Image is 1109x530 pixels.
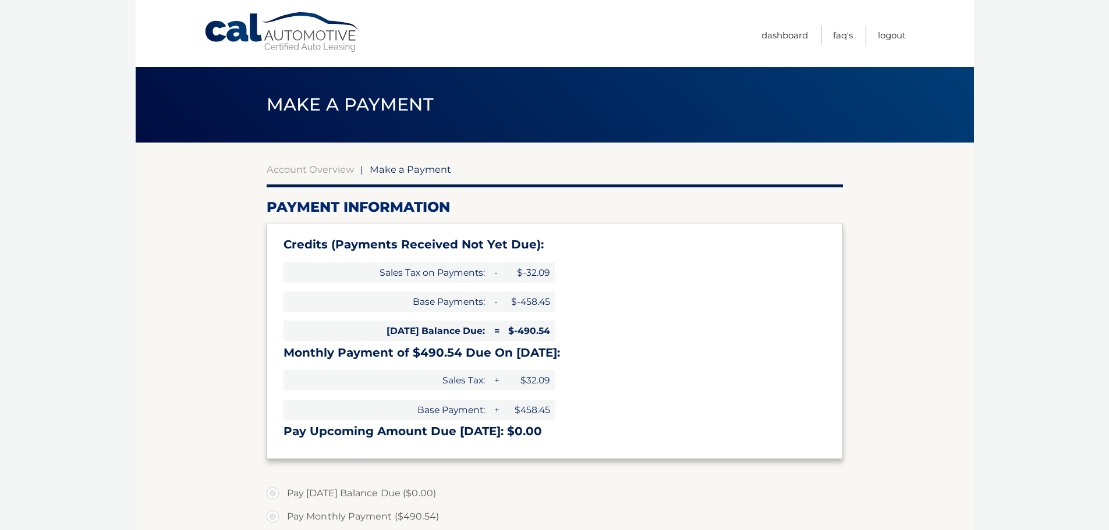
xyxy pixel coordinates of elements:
label: Pay Monthly Payment ($490.54) [267,505,843,528]
span: Sales Tax: [284,370,490,390]
span: $-458.45 [502,291,555,312]
span: Sales Tax on Payments: [284,262,490,283]
span: [DATE] Balance Due: [284,321,490,341]
span: = [490,321,502,341]
h3: Monthly Payment of $490.54 Due On [DATE]: [284,346,826,360]
span: Make a Payment [370,163,451,175]
h2: Payment Information [267,198,843,216]
span: - [490,291,502,312]
a: FAQ's [833,26,853,45]
span: | [360,163,363,175]
span: Base Payments: [284,291,490,312]
span: + [490,370,502,390]
h3: Credits (Payments Received Not Yet Due): [284,237,826,252]
span: $-490.54 [502,321,555,341]
span: Base Payment: [284,400,490,420]
span: + [490,400,502,420]
span: $32.09 [502,370,555,390]
span: $458.45 [502,400,555,420]
span: - [490,262,502,283]
span: Make a Payment [267,94,434,115]
a: Cal Automotive [204,12,361,53]
span: $-32.09 [502,262,555,283]
h3: Pay Upcoming Amount Due [DATE]: $0.00 [284,424,826,439]
a: Dashboard [761,26,808,45]
a: Account Overview [267,163,354,175]
label: Pay [DATE] Balance Due ($0.00) [267,482,843,505]
a: Logout [878,26,906,45]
